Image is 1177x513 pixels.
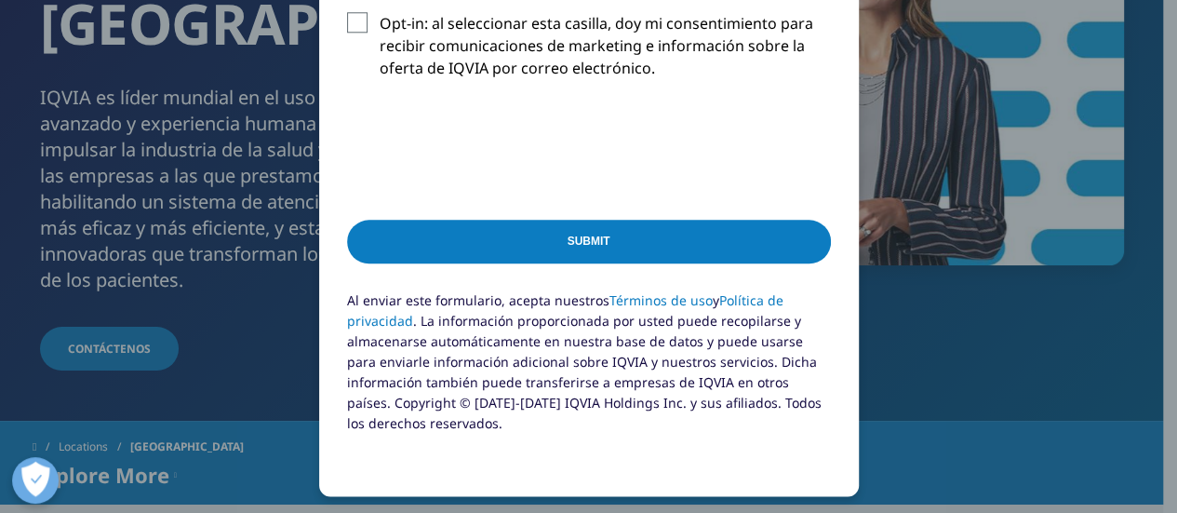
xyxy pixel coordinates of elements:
[609,291,713,309] a: Términos de uso
[347,12,831,89] label: Opt-in: al seleccionar esta casilla, doy mi consentimiento para recibir comunicaciones de marketi...
[12,457,59,504] button: Abrir preferencias
[347,290,831,448] p: Al enviar este formulario, acepta nuestros y . La información proporcionada por usted puede recop...
[347,220,831,263] input: Submit
[347,109,630,182] iframe: reCAPTCHA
